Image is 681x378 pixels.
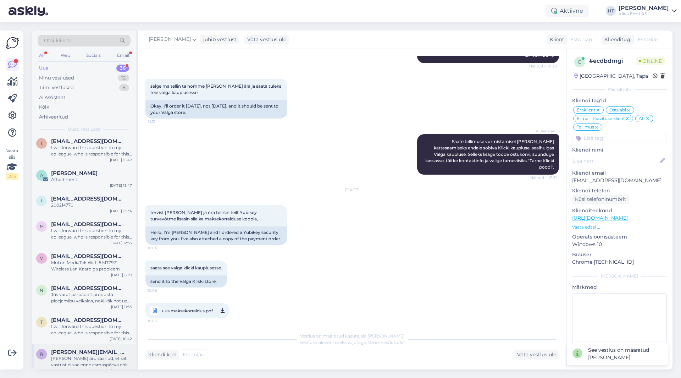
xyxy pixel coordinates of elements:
div: Klienditugi [602,36,632,43]
span: 10:06 [148,317,174,325]
div: [DATE] 13:34 [110,208,132,214]
span: m [40,224,44,229]
span: [PERSON_NAME] [149,35,191,43]
span: Vestlus on määratud kasutajale [PERSON_NAME] [300,333,405,339]
div: I will forward this question to my colleague, who is responsible for this. The reply will be here... [51,144,132,157]
div: Minu vestlused [39,75,74,82]
span: t [40,319,43,325]
div: 12 [118,75,129,82]
span: Ostuabi [609,108,626,112]
div: [DATE] 10:21 [111,368,132,373]
span: AI- [639,116,645,121]
span: Online [636,57,665,65]
div: send it to the Valga Klikki store. [145,275,227,287]
span: 10:06 [148,288,174,293]
div: I will forward this question to my colleague, who is responsible for this. The reply will be here... [51,228,132,240]
span: v [40,256,43,261]
a: uus maksekorraldus.pdf10:06 [145,303,229,318]
p: Chrome [TECHNICAL_ID] [572,258,667,266]
div: [DATE] 10:42 [110,336,132,341]
span: Eraklient [577,108,596,112]
span: n [40,287,43,293]
span: i [41,198,42,203]
span: e [578,59,581,65]
span: 10:04 [148,245,174,251]
span: r [40,351,43,357]
img: Askly Logo [6,36,19,50]
span: A [40,172,43,178]
div: 200214770 [51,202,132,208]
span: uus maksekorraldus.pdf [162,306,213,315]
p: Kliendi telefon [572,187,667,195]
span: targo.trepp1@gmail.com [51,138,125,144]
p: Kliendi tag'id [572,97,667,104]
div: [DATE] 15:47 [110,157,132,163]
div: [PERSON_NAME] [572,273,667,279]
span: Vestluse ülevõtmiseks vajutage [300,340,405,345]
div: AI Assistent [39,94,65,101]
div: Email [116,51,131,60]
div: Kliendi info [572,86,667,93]
div: Kõik [39,104,49,111]
div: Klick Eesti AS [619,11,669,17]
input: Lisa tag [572,133,667,143]
p: [EMAIL_ADDRESS][DOMAIN_NAME] [572,177,667,184]
span: Estonian [570,36,592,43]
div: [GEOGRAPHIC_DATA], Tapa [574,72,648,80]
span: Anna Khonko [51,170,98,176]
div: Küsi telefoninumbrit [572,195,629,204]
span: Nähtud ✓ 21:30 [529,64,557,69]
div: Hello, I'm [PERSON_NAME] and I ordered a Yubikey security key from you. I've also attached a copy... [145,226,287,245]
span: tervist [PERSON_NAME] ja ma tellisin teilt Yubikey turvavõtme lisasin siia ka maksekorralduse koo... [150,210,258,221]
i: „Võtke vestlus üle” [366,340,405,345]
p: Vaata edasi ... [572,224,667,230]
p: Kliendi email [572,169,667,177]
span: Saate tellimuse vormistamisel [PERSON_NAME] kättesaamiseks endale sobiva Klicki kaupluse, sealhul... [425,139,555,170]
div: [PERSON_NAME] aru saanud, et siit vastust ei saa enne esmaspäeva ehk abi pole [PERSON_NAME] [51,355,132,368]
div: [DATE] 12:33 [110,240,132,246]
div: Tiimi vestlused [39,84,74,91]
p: Kliendi nimi [572,146,667,154]
div: Web [59,51,72,60]
div: Kliendi keel [145,351,177,358]
p: Märkmed [572,284,667,291]
span: E-maili teavituse klient [577,116,625,121]
div: Attachment [51,176,132,183]
span: Estonian [183,351,204,358]
span: margus@kuldvillak.ee [51,221,125,228]
div: Mul on MediaTek Wi-fi 6 MT7921 Wireless Lan Kaardiga probleem [51,259,132,272]
div: Socials [85,51,102,60]
span: selge ma tellin ta homme [PERSON_NAME] ära ja saata tuleks teie valga kauplusesse. [150,83,282,95]
div: [PERSON_NAME] [619,5,669,11]
p: Operatsioonisüsteem [572,233,667,241]
span: saata see valga klicki kauplusesse. [150,265,222,270]
div: Vaata siia [6,148,18,180]
span: isabelveelma23@gmail.com [51,196,125,202]
input: Lisa nimi [572,157,659,165]
div: Okay, I'll order it [DATE], not [DATE], and it should be sent to your Valga store. [145,100,287,119]
div: 36 [116,65,129,72]
span: nauriscalitis@gmail.com [51,285,125,291]
div: [DATE] 11:35 [111,304,132,309]
span: Estonian [638,36,659,43]
p: Klienditeekond [572,207,667,214]
div: Arhiveeritud [39,114,68,121]
div: Võta vestlus üle [514,350,559,360]
div: # ecdbdmgi [589,57,636,65]
span: Otsi kliente [44,37,72,44]
span: Nähtud ✓ 21:31 [530,175,557,180]
span: Uued vestlused [68,126,101,132]
div: [DATE] [145,187,559,193]
div: [DATE] 12:31 [111,272,132,278]
div: 2 / 3 [6,173,18,180]
span: veikovaher09@gmail.com [51,253,125,259]
div: Aktiivne [546,5,589,17]
div: Jūs varat pārbaudīt produkta pieejamību veikalos, noklikšķinot uz pogas "Saadavus poodides" (Piee... [51,291,132,304]
div: All [38,51,46,60]
p: Windows 10 [572,241,667,248]
span: t [40,141,43,146]
span: 21:31 [148,119,174,124]
div: I will forward this question to my colleague, who is responsible for this. The reply will be here... [51,323,132,336]
div: juhib vestlust [200,36,237,43]
div: 8 [119,84,129,91]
